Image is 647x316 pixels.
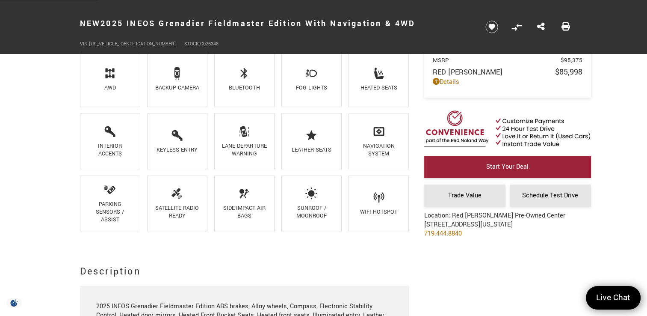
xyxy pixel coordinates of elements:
div: Sunroof / Moonroof [288,204,335,220]
a: Details [433,78,582,86]
div: Parking Sensors / Assist [87,200,133,224]
span: Trade Value [448,191,482,200]
div: Leather Seats [288,146,335,154]
a: Schedule Test Drive [510,185,591,207]
div: AWD [87,84,133,92]
a: MSRP $95,375 [433,56,582,64]
span: [US_VEHICLE_IDENTIFICATION_NUMBER] [89,41,176,47]
section: Click to Open Cookie Consent Modal [4,298,24,307]
img: Opt-Out Icon [4,298,24,307]
a: Trade Value [424,185,505,207]
span: Stock: [184,41,200,47]
div: Fog Lights [288,84,335,92]
div: Location: Red [PERSON_NAME] Pre-Owned Center [STREET_ADDRESS][US_STATE] [424,211,565,244]
div: Heated Seats [355,84,402,92]
span: $85,998 [555,66,582,78]
a: 719.444.8840 [424,229,462,238]
div: Bluetooth [221,84,268,92]
a: Red [PERSON_NAME] $85,998 [433,66,582,78]
div: Interior Accents [87,142,133,158]
span: Red [PERSON_NAME] [433,67,555,77]
a: Live Chat [586,286,641,310]
span: MSRP [433,56,561,64]
div: Navigation System [355,142,402,158]
div: Side-Impact Air Bags [221,204,268,220]
span: Start Your Deal [486,162,529,171]
span: G026348 [200,41,219,47]
span: Live Chat [592,292,635,304]
div: Keyless Entry [154,146,201,154]
a: Print this New 2025 INEOS Grenadier Fieldmaster Edition With Navigation & 4WD [561,21,570,33]
strong: New [80,18,101,29]
a: Start Your Deal [424,156,591,178]
button: Save vehicle [482,20,501,34]
a: Share this New 2025 INEOS Grenadier Fieldmaster Edition With Navigation & 4WD [537,21,545,33]
div: Lane Departure Warning [221,142,268,158]
span: Schedule Test Drive [522,191,578,200]
div: WiFi Hotspot [355,208,402,216]
h1: 2025 INEOS Grenadier Fieldmaster Edition With Navigation & 4WD [80,6,471,41]
span: VIN: [80,41,89,47]
span: $95,375 [561,56,582,64]
div: Backup Camera [154,84,201,92]
button: Compare Vehicle [510,21,523,33]
div: Satellite Radio Ready [154,204,201,220]
h2: Description [80,264,409,279]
